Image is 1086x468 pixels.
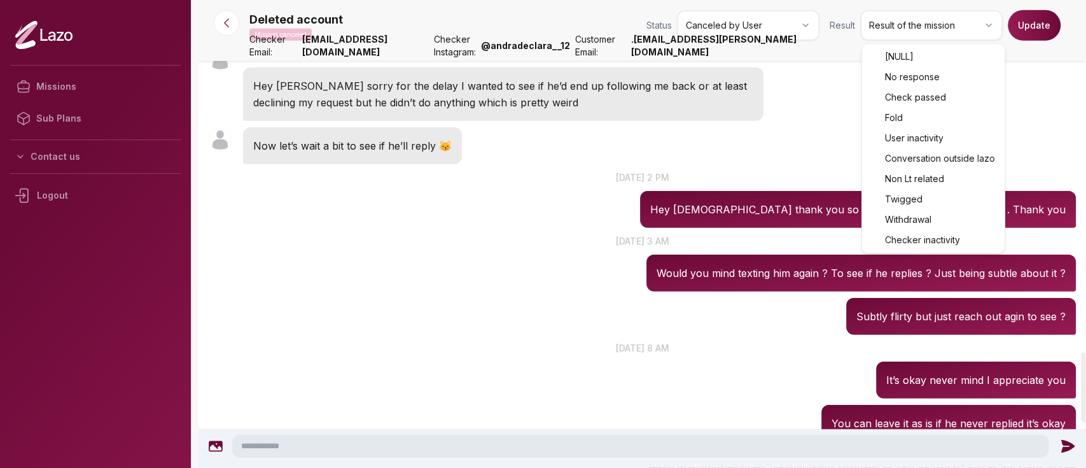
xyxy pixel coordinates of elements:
span: Check passed [885,91,946,104]
span: [NULL] [885,50,914,63]
span: Fold [885,111,903,124]
span: Withdrawal [885,213,931,226]
span: Conversation outside lazo [885,152,995,165]
span: User inactivity [885,132,943,145]
span: Twigged [885,193,922,206]
span: Checker inactivity [885,234,960,246]
span: Non Lt related [885,173,944,185]
span: No response [885,71,940,83]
